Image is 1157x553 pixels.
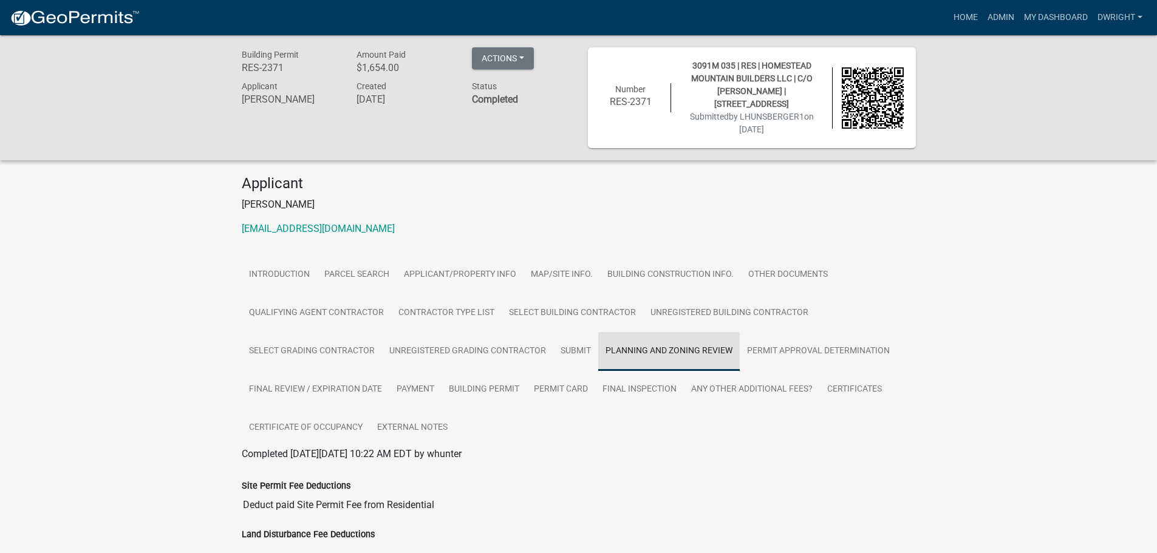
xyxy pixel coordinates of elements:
a: Any other Additional Fees? [684,370,820,409]
a: Building Construction Info. [600,256,741,294]
a: Certificate of Occupancy [242,409,370,447]
span: Submitted on [DATE] [690,112,814,134]
span: Applicant [242,81,278,91]
a: Unregistered Grading Contractor [382,332,553,371]
strong: Completed [472,93,518,105]
h6: RES-2371 [242,62,339,73]
h6: RES-2371 [600,96,662,107]
span: Amount Paid [357,50,406,59]
a: Submit [553,332,598,371]
a: Payment [389,370,442,409]
a: Applicant/Property Info [397,256,524,294]
h4: Applicant [242,175,916,192]
a: Home [949,6,983,29]
button: Actions [472,47,534,69]
a: Select Building Contractor [502,294,643,333]
a: External Notes [370,409,455,447]
label: Land Disturbance Fee Deductions [242,531,375,539]
a: Other Documents [741,256,835,294]
a: Admin [983,6,1019,29]
a: [EMAIL_ADDRESS][DOMAIN_NAME] [242,223,395,234]
a: Introduction [242,256,317,294]
a: My Dashboard [1019,6,1093,29]
a: Final Review / Expiration Date [242,370,389,409]
a: Permit Approval Determination [740,332,897,371]
p: [PERSON_NAME] [242,197,916,212]
span: Created [357,81,386,91]
a: Select Grading Contractor [242,332,382,371]
span: by LHUNSBERGER1 [729,112,804,121]
span: Status [472,81,497,91]
h6: $1,654.00 [357,62,454,73]
a: Qualifying Agent Contractor [242,294,391,333]
a: Final Inspection [595,370,684,409]
a: Building Permit [442,370,527,409]
a: Map/Site Info. [524,256,600,294]
a: Planning and Zoning Review [598,332,740,371]
a: Certificates [820,370,889,409]
h6: [PERSON_NAME] [242,93,339,105]
a: Dwright [1093,6,1147,29]
span: Number [615,84,646,94]
a: Permit Card [527,370,595,409]
img: QR code [842,67,904,129]
label: Site Permit Fee Deductions [242,482,350,490]
a: Unregistered Building Contractor [643,294,816,333]
a: Parcel search [317,256,397,294]
span: 3091M 035 | RES | HOMESTEAD MOUNTAIN BUILDERS LLC | C/O [PERSON_NAME] | [STREET_ADDRESS] [691,61,813,109]
h6: [DATE] [357,93,454,105]
span: Building Permit [242,50,299,59]
a: Contractor Type List [391,294,502,333]
span: Completed [DATE][DATE] 10:22 AM EDT by whunter [242,448,462,460]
